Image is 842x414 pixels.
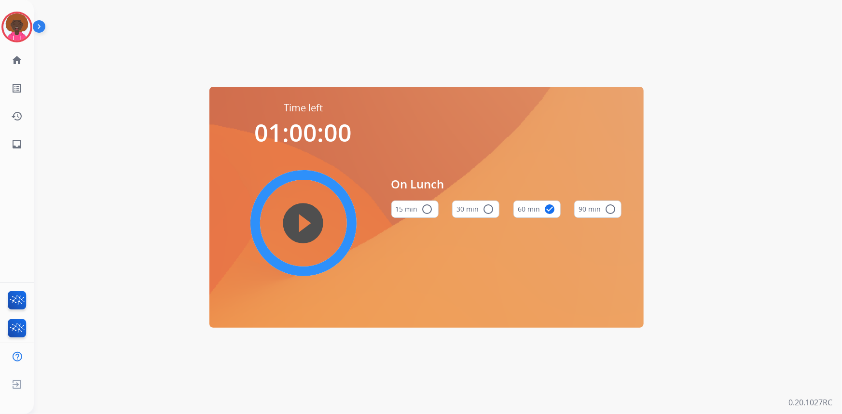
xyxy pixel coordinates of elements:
mat-icon: history [11,110,23,122]
mat-icon: home [11,54,23,66]
span: On Lunch [391,175,622,193]
mat-icon: radio_button_unchecked [605,203,616,215]
p: 0.20.1027RC [788,397,832,408]
mat-icon: play_circle_filled [298,217,309,229]
mat-icon: radio_button_unchecked [483,203,494,215]
img: avatar [3,13,30,40]
button: 30 min [452,200,499,218]
mat-icon: radio_button_unchecked [422,203,433,215]
span: 01:00:00 [255,116,352,149]
mat-icon: inbox [11,138,23,150]
button: 15 min [391,200,439,218]
button: 60 min [513,200,561,218]
mat-icon: list_alt [11,82,23,94]
span: Time left [284,101,323,115]
button: 90 min [574,200,621,218]
mat-icon: check_circle [544,203,555,215]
